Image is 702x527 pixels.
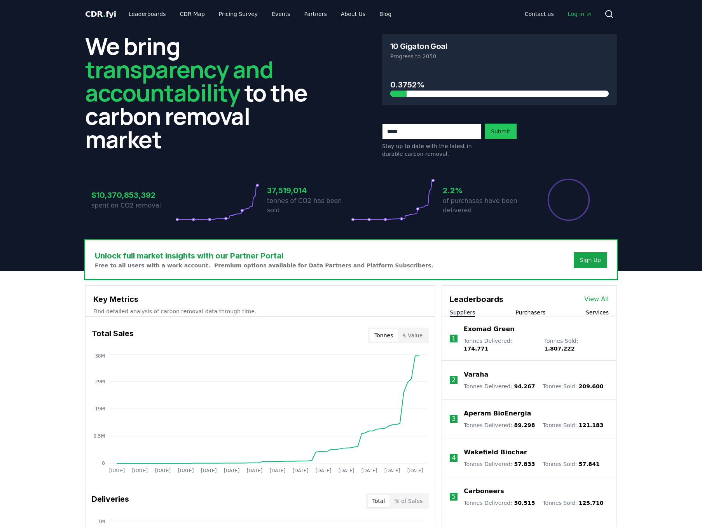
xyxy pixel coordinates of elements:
[95,250,433,262] h3: Unlock full market insights with our Partner Portal
[98,519,105,524] tspan: 1M
[224,468,240,473] tspan: [DATE]
[93,293,427,305] h3: Key Metrics
[443,196,527,215] p: of purchases have been delivered
[464,325,515,334] a: Exomad Green
[543,382,603,390] p: Tonnes Sold :
[178,468,194,473] tspan: [DATE]
[543,421,603,429] p: Tonnes Sold :
[452,453,456,462] p: 4
[586,309,609,316] button: Services
[579,383,604,389] span: 209.600
[122,7,172,21] a: Leaderboards
[450,309,475,316] button: Suppliers
[339,468,354,473] tspan: [DATE]
[544,346,575,352] span: 1.807.222
[373,7,398,21] a: Blog
[579,422,604,428] span: 121.183
[464,487,504,496] a: Carboneers
[94,433,105,439] tspan: 9.5M
[270,468,286,473] tspan: [DATE]
[579,500,604,506] span: 125.710
[247,468,263,473] tspan: [DATE]
[316,468,332,473] tspan: [DATE]
[452,414,456,424] p: 3
[514,461,535,467] span: 57.833
[485,124,517,139] button: Submit
[102,461,105,466] tspan: 0
[580,256,601,264] a: Sign Up
[398,329,428,342] button: $ Value
[91,189,175,201] h3: $10,370,853,392
[515,309,545,316] button: Purchasers
[370,329,398,342] button: Tonnes
[464,421,535,429] p: Tonnes Delivered :
[298,7,333,21] a: Partners
[109,468,125,473] tspan: [DATE]
[91,201,175,210] p: spent on CO2 removal
[450,293,503,305] h3: Leaderboards
[384,468,400,473] tspan: [DATE]
[368,495,390,507] button: Total
[265,7,296,21] a: Events
[335,7,372,21] a: About Us
[95,379,105,384] tspan: 29M
[579,461,600,467] span: 57.841
[464,370,488,379] a: Varaha
[514,500,535,506] span: 50.515
[568,10,592,18] span: Log in
[361,468,377,473] tspan: [DATE]
[155,468,171,473] tspan: [DATE]
[514,383,535,389] span: 94.267
[95,406,105,412] tspan: 19M
[547,178,590,222] div: Percentage of sales delivered
[95,262,433,269] p: Free to all users with a work account. Premium options available for Data Partners and Platform S...
[390,79,609,91] h3: 0.3752%
[85,9,116,19] span: CDR fyi
[464,460,535,468] p: Tonnes Delivered :
[267,196,351,215] p: tonnes of CO2 has been sold
[562,7,598,21] a: Log in
[174,7,211,21] a: CDR Map
[93,307,427,315] p: Find detailed analysis of carbon removal data through time.
[464,337,536,352] p: Tonnes Delivered :
[464,382,535,390] p: Tonnes Delivered :
[464,346,489,352] span: 174.771
[584,295,609,304] a: View All
[464,409,531,418] a: Aperam BioEnergia
[464,448,527,457] a: Wakefield Biochar
[452,334,456,343] p: 1
[85,9,116,19] a: CDR.fyi
[390,42,447,50] h3: 10 Gigaton Goal
[85,34,320,151] h2: We bring to the carbon removal market
[92,328,134,343] h3: Total Sales
[443,185,527,196] h3: 2.2%
[85,53,273,108] span: transparency and accountability
[95,353,105,359] tspan: 38M
[464,499,535,507] p: Tonnes Delivered :
[544,337,609,352] p: Tonnes Sold :
[213,7,264,21] a: Pricing Survey
[201,468,217,473] tspan: [DATE]
[514,422,535,428] span: 89.298
[132,468,148,473] tspan: [DATE]
[103,9,106,19] span: .
[519,7,598,21] nav: Main
[519,7,560,21] a: Contact us
[574,252,607,268] button: Sign Up
[452,375,456,385] p: 2
[92,493,129,509] h3: Deliveries
[382,142,482,158] p: Stay up to date with the latest in durable carbon removal.
[267,185,351,196] h3: 37,519,014
[452,492,456,501] p: 5
[293,468,309,473] tspan: [DATE]
[407,468,423,473] tspan: [DATE]
[543,499,603,507] p: Tonnes Sold :
[543,460,599,468] p: Tonnes Sold :
[389,495,427,507] button: % of Sales
[122,7,398,21] nav: Main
